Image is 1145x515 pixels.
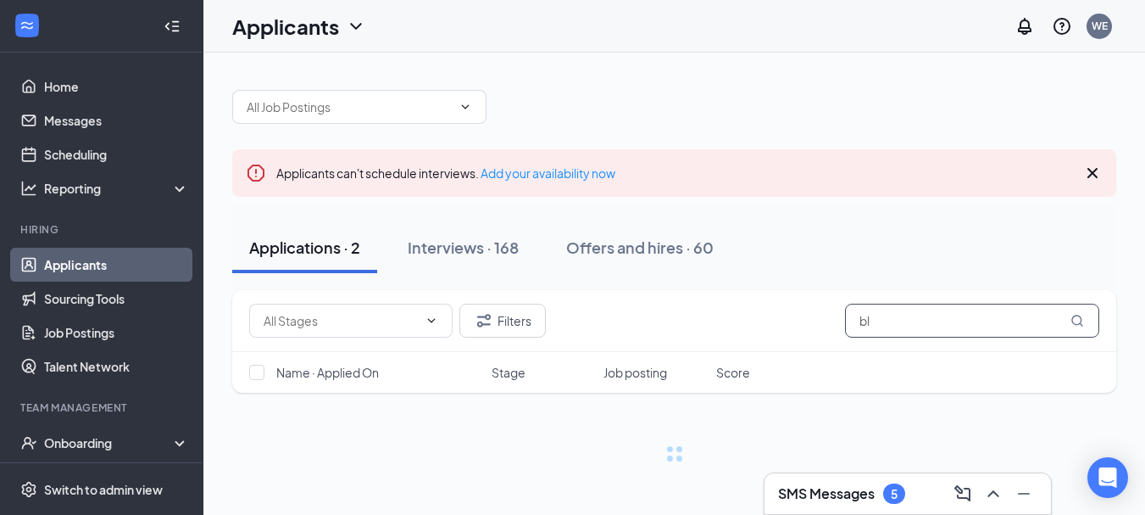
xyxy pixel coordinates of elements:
[44,434,175,451] div: Onboarding
[44,180,190,197] div: Reporting
[492,364,525,381] span: Stage
[20,222,186,237] div: Hiring
[44,137,189,171] a: Scheduling
[459,100,472,114] svg: ChevronDown
[983,484,1003,504] svg: ChevronUp
[346,16,366,36] svg: ChevronDown
[408,237,519,258] div: Interviews · 168
[425,314,438,327] svg: ChevronDown
[249,237,360,258] div: Applications · 2
[1087,457,1128,498] div: Open Intercom Messenger
[980,480,1007,507] button: ChevronUp
[44,104,189,137] a: Messages
[247,98,452,116] input: All Job Postings
[44,248,189,282] a: Applicants
[891,487,898,501] div: 5
[44,460,189,494] a: Team
[481,165,615,181] a: Add your availability now
[164,18,181,35] svg: Collapse
[276,165,615,181] span: Applicants can't schedule interviews.
[1014,484,1034,504] svg: Minimize
[20,434,37,451] svg: UserCheck
[949,480,976,507] button: ComposeMessage
[246,163,266,183] svg: Error
[232,12,339,41] h1: Applicants
[1070,314,1084,327] svg: MagnifyingGlass
[1082,163,1103,183] svg: Cross
[953,484,973,504] svg: ComposeMessage
[20,180,37,197] svg: Analysis
[276,364,379,381] span: Name · Applied On
[1014,16,1035,36] svg: Notifications
[566,237,714,258] div: Offers and hires · 60
[716,364,750,381] span: Score
[778,484,875,503] h3: SMS Messages
[44,350,189,383] a: Talent Network
[20,481,37,498] svg: Settings
[603,364,667,381] span: Job posting
[19,17,36,34] svg: WorkstreamLogo
[44,481,163,498] div: Switch to admin view
[474,311,494,331] svg: Filter
[1092,19,1108,33] div: WE
[20,400,186,415] div: Team Management
[264,311,418,330] input: All Stages
[44,282,189,316] a: Sourcing Tools
[845,304,1099,338] input: Search in applications
[1052,16,1072,36] svg: QuestionInfo
[459,304,546,338] button: Filter Filters
[1010,480,1037,507] button: Minimize
[44,316,189,350] a: Job Postings
[44,70,189,104] a: Home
